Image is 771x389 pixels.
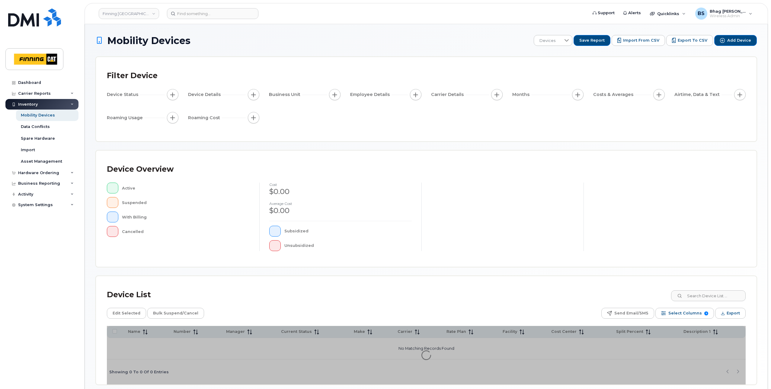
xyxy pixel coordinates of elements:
button: Import from CSV [612,35,665,46]
span: Add Device [727,38,751,43]
span: Send Email/SMS [614,309,648,318]
span: Bulk Suspend/Cancel [153,309,198,318]
span: Months [512,91,531,98]
span: Roaming Usage [107,115,145,121]
div: Cancelled [122,226,250,237]
span: Device Details [188,91,222,98]
span: 9 [704,311,708,315]
button: Bulk Suspend/Cancel [147,308,204,319]
div: Active [122,183,250,193]
span: Airtime, Data & Text [674,91,721,98]
div: Suspended [122,197,250,208]
button: Save Report [574,35,610,46]
button: Send Email/SMS [601,308,654,319]
span: Save Report [579,38,605,43]
span: Edit Selected [113,309,140,318]
input: Search Device List ... [671,290,746,301]
span: Import from CSV [623,38,659,43]
span: Mobility Devices [107,35,190,46]
button: Add Device [714,35,757,46]
iframe: Messenger Launcher [745,363,766,384]
span: Export to CSV [678,38,707,43]
div: $0.00 [269,206,412,216]
div: Device Overview [107,161,174,177]
div: With Billing [122,212,250,222]
span: Devices [534,35,561,46]
button: Export [715,308,746,319]
span: Carrier Details [431,91,465,98]
span: Costs & Averages [593,91,635,98]
button: Edit Selected [107,308,146,319]
h4: Average cost [269,202,412,206]
div: Subsidized [284,226,412,237]
span: Export [727,309,740,318]
span: Select Columns [668,309,702,318]
button: Select Columns 9 [655,308,714,319]
button: Export to CSV [666,35,713,46]
div: $0.00 [269,187,412,197]
h4: cost [269,183,412,187]
span: Roaming Cost [188,115,222,121]
div: Filter Device [107,68,158,84]
div: Unsubsidized [284,240,412,251]
span: Employee Details [350,91,392,98]
span: Device Status [107,91,140,98]
div: Device List [107,287,151,303]
span: Business Unit [269,91,302,98]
